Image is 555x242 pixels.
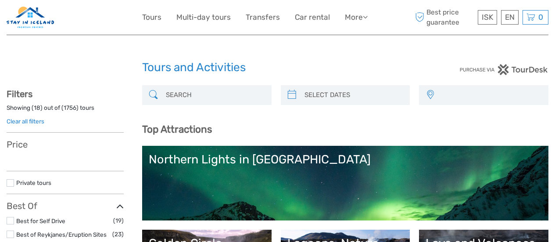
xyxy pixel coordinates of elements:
[537,13,544,22] span: 0
[16,231,107,238] a: Best of Reykjanes/Eruption Sites
[142,123,212,135] b: Top Attractions
[149,152,542,214] a: Northern Lights in [GEOGRAPHIC_DATA]
[113,216,124,226] span: (19)
[7,104,124,117] div: Showing ( ) out of ( ) tours
[142,11,161,24] a: Tours
[301,87,406,103] input: SELECT DATES
[16,217,65,224] a: Best for Self Drive
[64,104,76,112] label: 1756
[246,11,280,24] a: Transfers
[16,179,51,186] a: Private tours
[295,11,330,24] a: Car rental
[7,7,54,28] img: 2058-9cd1c9e2-07d5-40ab-8453-41d21e4e1a19_logo_small.png
[176,11,231,24] a: Multi-day tours
[34,104,40,112] label: 18
[413,7,476,27] span: Best price guarantee
[501,10,519,25] div: EN
[7,139,124,150] h3: Price
[345,11,368,24] a: More
[459,64,548,75] img: PurchaseViaTourDesk.png
[142,61,413,75] h1: Tours and Activities
[112,229,124,239] span: (23)
[162,87,267,103] input: SEARCH
[482,13,493,22] span: ISK
[149,152,542,166] div: Northern Lights in [GEOGRAPHIC_DATA]
[7,89,32,99] strong: Filters
[7,118,44,125] a: Clear all filters
[7,201,124,211] h3: Best Of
